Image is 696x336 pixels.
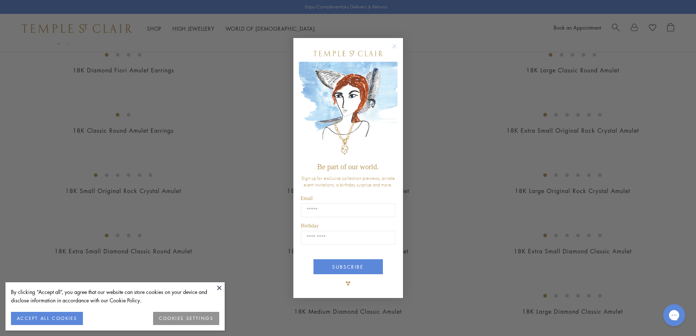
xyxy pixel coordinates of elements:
[317,163,379,171] span: Be part of our world.
[659,302,689,329] iframe: Gorgias live chat messenger
[11,288,219,305] div: By clicking “Accept all”, you agree that our website can store cookies on your device and disclos...
[301,175,395,188] span: Sign up for exclusive collection previews, private event invitations, a birthday surprise and more.
[299,62,398,159] img: c4a9eb12-d91a-4d4a-8ee0-386386f4f338.jpeg
[301,223,319,229] span: Birthday
[301,196,313,201] span: Email
[153,312,219,325] button: COOKIES SETTINGS
[301,203,395,217] input: Email
[341,276,355,291] img: TSC
[313,259,383,274] button: SUBSCRIBE
[393,45,403,54] button: Close dialog
[313,51,383,56] img: Temple St. Clair
[11,312,83,325] button: ACCEPT ALL COOKIES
